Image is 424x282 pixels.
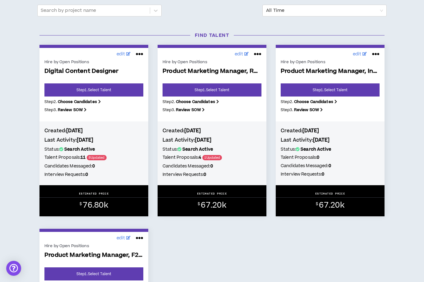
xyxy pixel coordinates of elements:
b: [DATE] [313,137,330,143]
span: edit [353,51,361,58]
span: Product Marketing Manager, F2P - [GEOGRAPHIC_DATA] Prefe... [44,252,143,259]
a: edit [351,49,368,59]
p: Step 3 . [281,107,380,113]
b: 0 [317,154,319,161]
a: Step1.Select Talent [163,83,261,96]
a: edit [115,49,132,59]
b: Choose Candidates [58,99,97,105]
b: Search Active [301,146,331,153]
h5: Status: [281,146,380,153]
h4: Last Activity: [281,137,380,143]
b: Review SOW [176,107,201,113]
h3: Find Talent [35,32,389,39]
h5: Candidates Messaged: [163,163,261,170]
h5: Interview Requests: [44,171,143,178]
h5: Talent Proposals: [281,154,380,161]
b: [DATE] [66,127,83,134]
b: 0 [210,163,213,169]
p: Step 2 . [163,99,261,105]
h5: Interview Requests: [281,171,380,178]
sup: $ [198,201,200,207]
a: edit [233,49,250,59]
b: 0 [329,163,331,169]
p: Step 2 . [44,99,143,105]
span: Product Marketing Manager, RMG - [GEOGRAPHIC_DATA] Pref... [163,68,261,75]
h4: Created: [163,127,261,134]
div: Hire by Open Positions [44,59,143,65]
sup: $ [316,201,318,207]
b: 0 [85,172,88,178]
span: 67.20k [319,200,344,211]
span: Product Marketing Manager, Innovation - Atlant... [281,68,380,75]
p: Step 3 . [163,107,261,113]
div: Hire by Open Positions [281,59,380,65]
div: Hire by Open Positions [163,59,261,65]
b: 4 [199,154,201,161]
b: Choose Candidates [176,99,215,105]
b: [DATE] [77,137,93,143]
span: 76.80k [83,200,108,211]
b: [DATE] [184,127,201,134]
b: [DATE] [195,137,211,143]
a: Step1.Select Talent [44,267,143,280]
span: edit [235,51,243,58]
span: All Time [266,5,383,16]
b: Search Active [182,146,213,153]
b: Search Active [64,146,95,153]
h4: Last Activity: [44,137,143,143]
span: 8 Updated [87,155,106,160]
a: Step1.Select Talent [281,83,380,96]
b: 0 [92,163,95,169]
span: 1 Updated [202,155,222,160]
h5: Talent Proposals: [44,154,143,161]
span: edit [117,51,125,58]
h5: Interview Requests: [163,171,261,178]
h4: Created: [44,127,143,134]
b: [DATE] [302,127,319,134]
a: edit [115,233,132,243]
b: 11 [81,154,85,161]
h5: Status: [44,146,143,153]
b: Review SOW [58,107,83,113]
span: 67.20k [201,200,226,211]
p: ESTIMATED PRICE [315,192,345,195]
p: ESTIMATED PRICE [79,192,109,195]
a: Step1.Select Talent [44,83,143,96]
sup: $ [80,201,82,207]
p: Step 2 . [281,99,380,105]
b: Review SOW [294,107,319,113]
span: edit [117,235,125,242]
h5: Status: [163,146,261,153]
b: Choose Candidates [294,99,333,105]
b: 0 [204,172,206,178]
h5: Candidates Messaged: [44,163,143,170]
p: Step 3 . [44,107,143,113]
p: ESTIMATED PRICE [197,192,227,195]
b: 0 [322,171,324,177]
h4: Created: [281,127,380,134]
h5: Candidates Messaged: [281,162,380,169]
span: Digital Content Designer [44,68,143,75]
h5: Talent Proposals: [163,154,261,161]
div: Open Intercom Messenger [6,261,21,276]
h4: Last Activity: [163,137,261,143]
div: Hire by Open Positions [44,243,143,249]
